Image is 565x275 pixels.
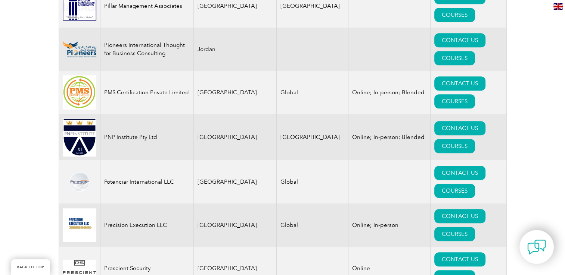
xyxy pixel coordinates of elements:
[193,160,277,203] td: [GEOGRAPHIC_DATA]
[193,114,277,160] td: [GEOGRAPHIC_DATA]
[434,8,475,22] a: COURSES
[100,114,193,160] td: PNP Institute Pty Ltd
[348,114,431,160] td: Online; In-person; Blended
[434,209,485,223] a: CONTACT US
[277,114,348,160] td: [GEOGRAPHIC_DATA]
[63,75,96,109] img: 865840a4-dc40-ee11-bdf4-000d3ae1ac14-logo.jpg
[100,28,193,71] td: Pioneers International Thought for Business Consulting
[193,28,277,71] td: Jordan
[348,203,431,247] td: Online; In-person
[434,76,485,91] a: CONTACT US
[193,203,277,247] td: [GEOGRAPHIC_DATA]
[100,71,193,114] td: PMS Certification Private Limited
[63,208,96,242] img: 33be4089-c493-ea11-a812-000d3ae11abd-logo.png
[527,238,546,256] img: contact-chat.png
[434,252,485,266] a: CONTACT US
[193,71,277,114] td: [GEOGRAPHIC_DATA]
[11,259,50,275] a: BACK TO TOP
[434,184,475,198] a: COURSES
[63,172,96,192] img: 114b556d-2181-eb11-a812-0022481522e5-logo.png
[277,71,348,114] td: Global
[348,71,431,114] td: Online; In-person; Blended
[434,121,485,135] a: CONTACT US
[63,41,96,57] img: 05083563-4e3a-f011-b4cb-000d3ad1ee32-logo.png
[100,160,193,203] td: Potenciar International LLC
[277,160,348,203] td: Global
[434,51,475,65] a: COURSES
[434,227,475,241] a: COURSES
[553,3,563,10] img: en
[434,94,475,108] a: COURSES
[100,203,193,247] td: Precision Execution LLC
[434,33,485,47] a: CONTACT US
[434,166,485,180] a: CONTACT US
[63,118,96,157] img: ea24547b-a6e0-e911-a812-000d3a795b83-logo.jpg
[434,139,475,153] a: COURSES
[277,203,348,247] td: Global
